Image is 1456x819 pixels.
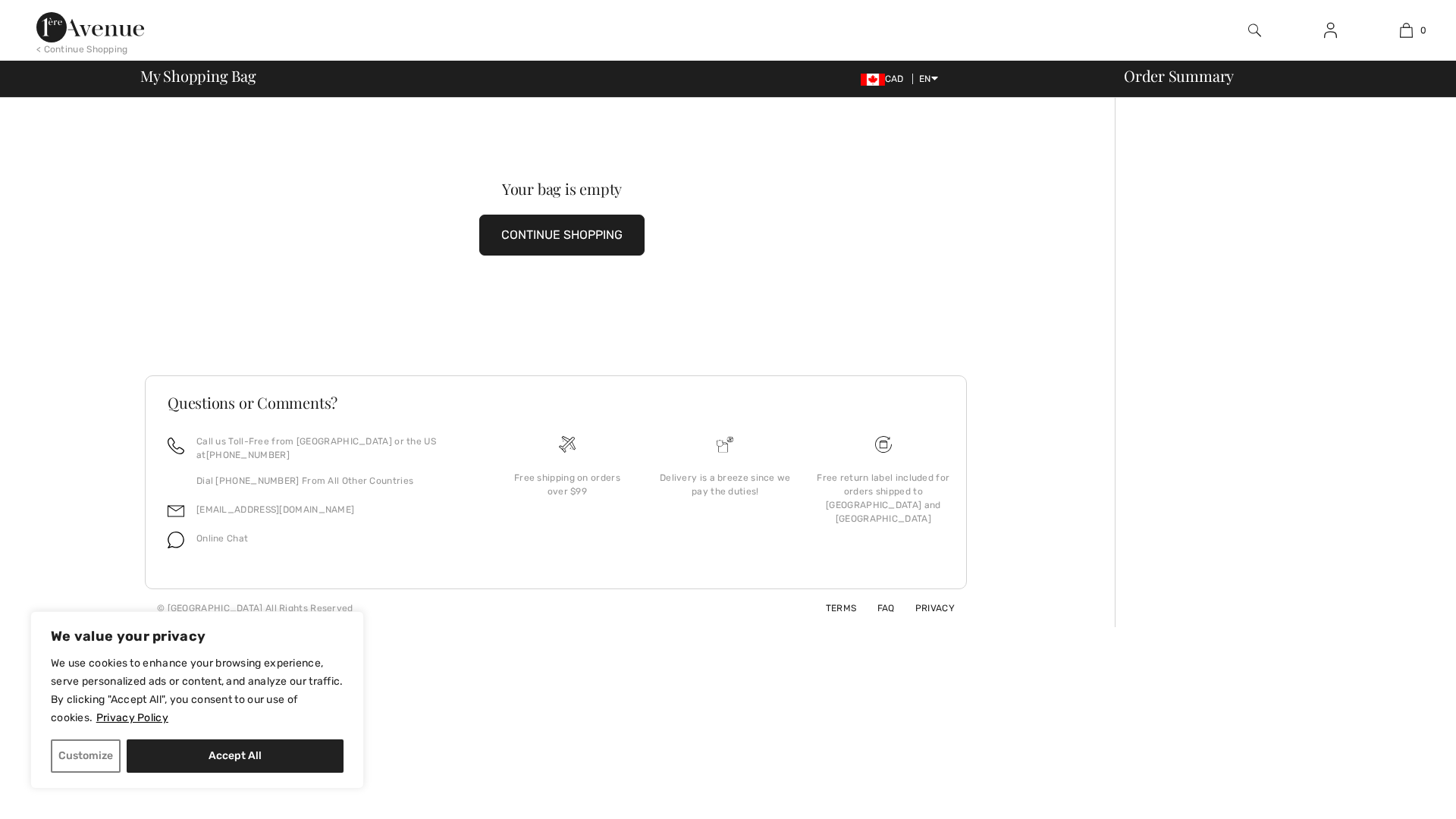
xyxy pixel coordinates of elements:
img: My Bag [1400,21,1413,39]
img: Delivery is a breeze since we pay the duties! [717,436,733,453]
div: Free return label included for orders shipped to [GEOGRAPHIC_DATA] and [GEOGRAPHIC_DATA] [817,471,950,526]
img: Free shipping on orders over $99 [559,436,576,453]
a: Privacy Policy [96,711,169,725]
a: Privacy [897,603,955,613]
div: Free shipping on orders over $99 [500,471,634,498]
span: My Shopping Bag [140,68,256,83]
span: Online Chat [196,533,248,544]
span: EN [919,74,938,84]
img: My Info [1324,21,1337,39]
a: [PHONE_NUMBER] [206,450,290,460]
div: Delivery is a breeze since we pay the duties! [658,471,792,498]
a: Sign In [1312,21,1349,40]
p: Dial [PHONE_NUMBER] From All Other Countries [196,474,470,488]
h3: Questions or Comments? [168,395,944,410]
img: call [168,438,184,454]
p: We use cookies to enhance your browsing experience, serve personalized ads or content, and analyz... [51,654,344,727]
p: We value your privacy [51,627,344,645]
img: 1ère Avenue [36,12,144,42]
a: [EMAIL_ADDRESS][DOMAIN_NAME] [196,504,354,515]
p: Call us Toll-Free from [GEOGRAPHIC_DATA] or the US at [196,435,470,462]
div: Your bag is empty [187,181,937,196]
img: Canadian Dollar [861,74,885,86]
img: email [168,503,184,519]
img: search the website [1248,21,1261,39]
span: CAD [861,74,910,84]
div: Order Summary [1106,68,1447,83]
button: Accept All [127,739,344,773]
img: chat [168,532,184,548]
a: 0 [1369,21,1443,39]
div: © [GEOGRAPHIC_DATA] All Rights Reserved [157,601,353,615]
span: 0 [1420,24,1426,37]
div: We value your privacy [30,611,364,789]
a: FAQ [859,603,895,613]
a: Terms [808,603,857,613]
button: Customize [51,739,121,773]
button: CONTINUE SHOPPING [479,215,645,256]
img: Free shipping on orders over $99 [875,436,892,453]
div: < Continue Shopping [36,42,128,56]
